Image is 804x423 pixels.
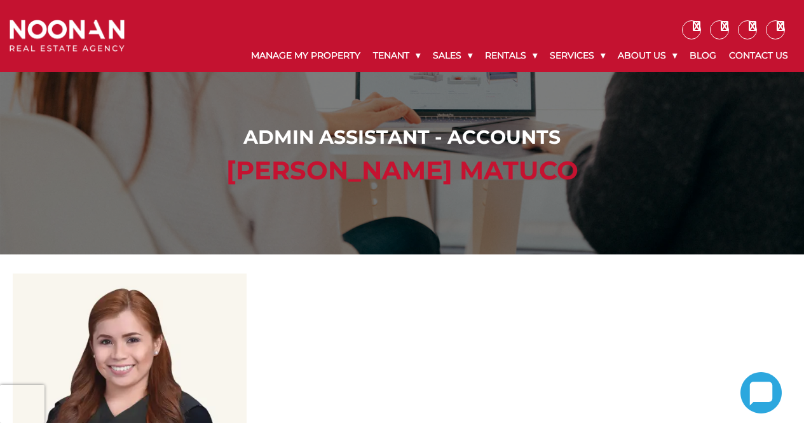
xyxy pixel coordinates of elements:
[367,39,426,72] a: Tenant
[426,39,479,72] a: Sales
[245,39,367,72] a: Manage My Property
[611,39,683,72] a: About Us
[10,20,125,52] img: Noonan Real Estate Agency
[13,155,791,186] h2: [PERSON_NAME] Matuco
[723,39,794,72] a: Contact Us
[479,39,543,72] a: Rentals
[543,39,611,72] a: Services
[13,126,791,149] h1: Admin Assistant - Accounts
[683,39,723,72] a: Blog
